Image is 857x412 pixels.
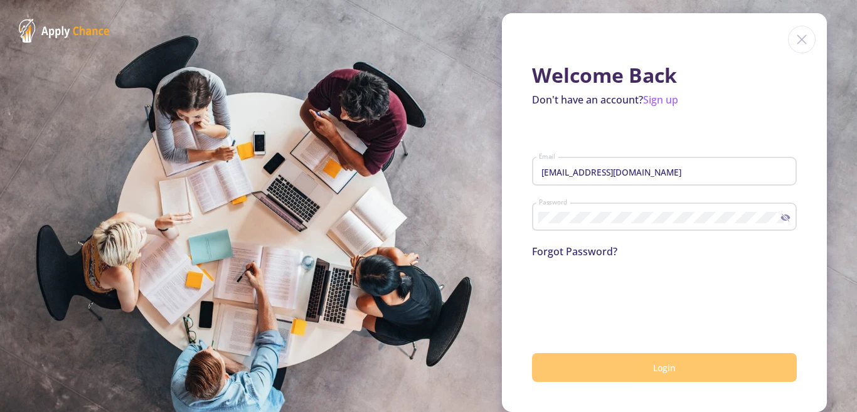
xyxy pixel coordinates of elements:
iframe: reCAPTCHA [532,274,723,323]
span: Login [653,362,676,374]
button: Login [532,353,797,383]
a: Forgot Password? [532,245,617,258]
img: ApplyChance Logo [19,19,110,43]
h1: Welcome Back [532,63,797,87]
a: Sign up [643,93,678,107]
img: close icon [788,26,816,53]
p: Don't have an account? [532,92,797,107]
